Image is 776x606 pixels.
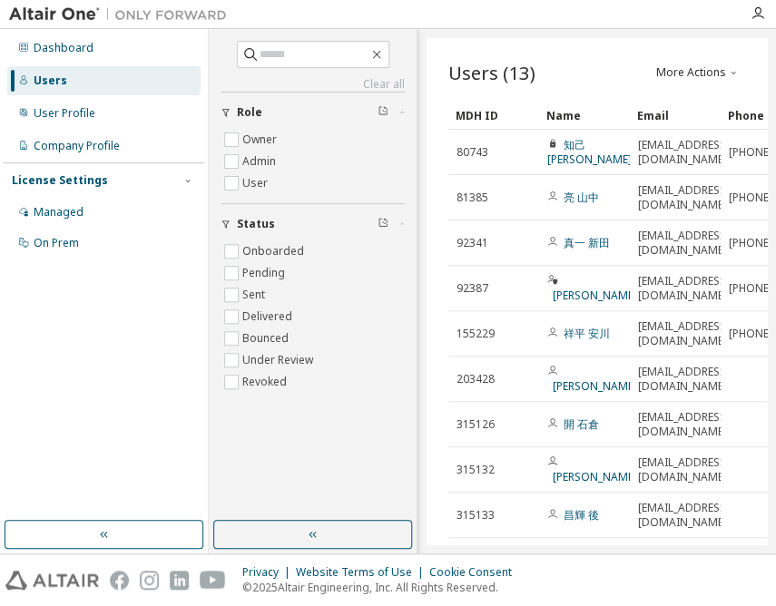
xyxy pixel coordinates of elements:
div: Email [637,101,713,130]
div: Name [546,101,623,130]
div: Company Profile [34,139,120,153]
span: 92387 [457,281,488,296]
a: 祥平 安川 [564,326,610,341]
div: License Settings [12,173,108,188]
span: Users (13) [448,60,535,85]
button: More Actions [654,65,742,80]
div: On Prem [34,236,79,250]
span: [EMAIL_ADDRESS][DOMAIN_NAME] [638,501,730,530]
img: Altair One [9,5,236,24]
a: 真一 新田 [564,235,610,250]
label: Sent [242,284,269,306]
span: Role [237,105,262,120]
label: User [242,172,271,194]
span: 315126 [457,417,495,432]
button: Role [221,93,405,132]
label: Bounced [242,327,292,349]
span: 315133 [457,508,495,523]
div: Managed [34,205,83,220]
span: 80743 [457,145,488,160]
label: Under Review [242,349,317,371]
div: Dashboard [34,41,93,55]
a: 昌輝 後 [564,507,599,523]
div: User Profile [34,106,95,121]
span: 81385 [457,191,488,205]
span: [EMAIL_ADDRESS][DOMAIN_NAME] [638,319,730,348]
a: 亮 山中 [564,190,599,205]
a: [PERSON_NAME] [553,469,637,484]
img: facebook.svg [110,571,129,590]
label: Owner [242,129,280,151]
span: Clear filter [378,217,388,231]
img: altair_logo.svg [5,571,99,590]
img: linkedin.svg [170,571,189,590]
span: [EMAIL_ADDRESS][DOMAIN_NAME] [638,274,730,303]
span: [EMAIL_ADDRESS][DOMAIN_NAME] [638,410,730,439]
img: instagram.svg [140,571,159,590]
span: [EMAIL_ADDRESS][DOMAIN_NAME] [638,183,730,212]
span: [EMAIL_ADDRESS][DOMAIN_NAME] [638,229,730,258]
label: Delivered [242,306,296,327]
a: 知己 [PERSON_NAME] [547,137,632,167]
div: Cookie Consent [429,565,523,580]
span: 315132 [457,463,495,477]
span: [EMAIL_ADDRESS][DOMAIN_NAME] [638,365,730,394]
div: Users [34,73,67,88]
a: [PERSON_NAME] [553,378,637,394]
div: Privacy [242,565,296,580]
button: Status [221,204,405,244]
a: Clear all [221,77,405,92]
div: Website Terms of Use [296,565,429,580]
span: Clear filter [378,105,388,120]
label: Pending [242,262,289,284]
span: 155229 [457,327,495,341]
span: 92341 [457,236,488,250]
label: Admin [242,151,280,172]
div: MDH ID [456,101,532,130]
img: youtube.svg [200,571,226,590]
span: Status [237,217,275,231]
label: Onboarded [242,240,308,262]
span: 203428 [457,372,495,386]
a: [PERSON_NAME] [553,288,637,303]
p: © 2025 Altair Engineering, Inc. All Rights Reserved. [242,580,523,595]
label: Revoked [242,371,290,393]
span: [EMAIL_ADDRESS][DOMAIN_NAME] [638,455,730,484]
span: [EMAIL_ADDRESS][DOMAIN_NAME] [638,138,730,167]
a: 開 石倉 [564,416,599,432]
